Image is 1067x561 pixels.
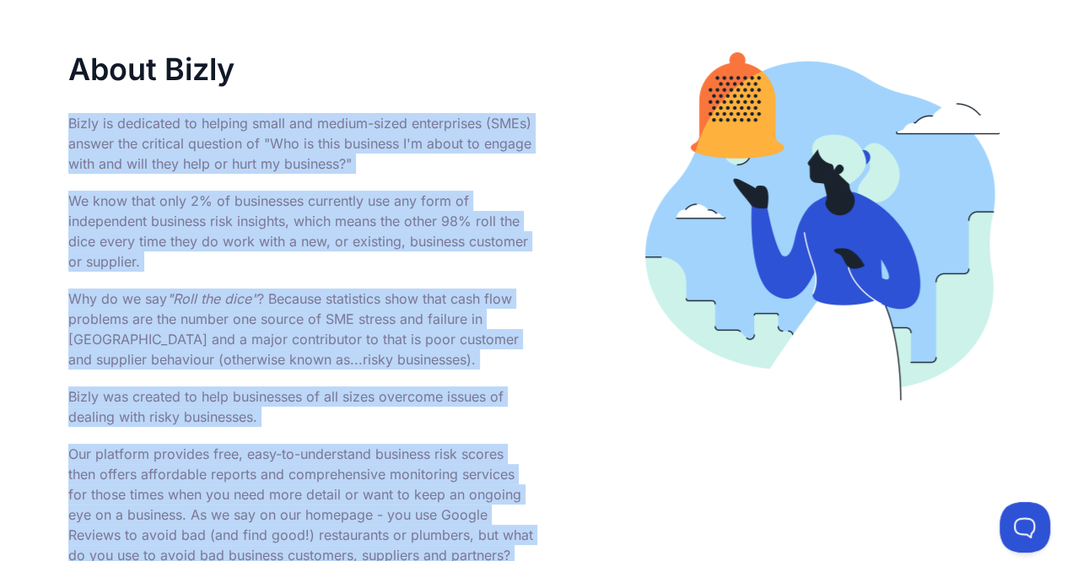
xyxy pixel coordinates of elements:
[68,289,534,370] p: Why do we say ? Because statistics show that cash flow problems are the number one source of SME ...
[1000,502,1050,553] iframe: Toggle Customer Support
[68,191,534,272] p: We know that only 2% of businesses currently use any form of independent business risk insights, ...
[68,113,534,174] p: Bizly is dedicated to helping small and medium-sized enterprises (SMEs) answer the critical quest...
[68,52,534,86] h1: About Bizly
[68,386,534,427] p: Bizly was created to help businesses of all sizes overcome issues of dealing with risky businesses.
[167,290,257,307] i: "Roll the dice"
